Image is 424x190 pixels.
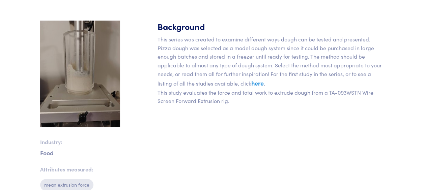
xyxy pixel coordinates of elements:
p: This series was created to examine different ways dough can be tested and presented. Pizza dough ... [158,35,384,105]
p: Industry: [40,138,120,147]
p: Attributes measured: [40,165,120,174]
p: Food [40,152,120,154]
h5: Background [158,21,384,32]
a: here [251,79,264,87]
